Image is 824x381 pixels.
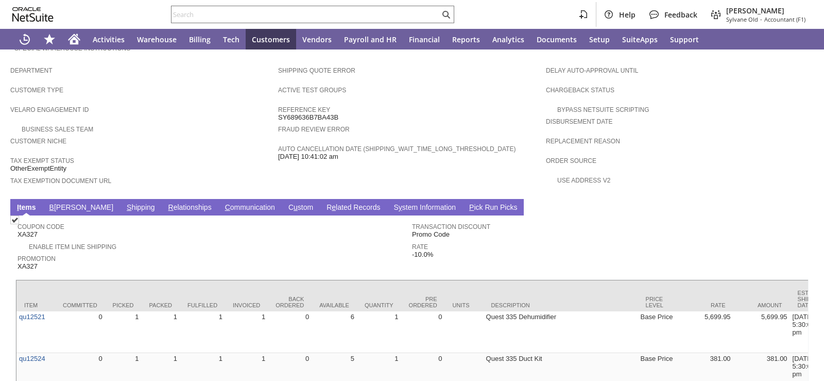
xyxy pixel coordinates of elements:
div: Back Ordered [276,296,304,308]
div: Price Level [646,296,669,308]
td: 0 [401,311,445,353]
a: Replacement reason [546,138,620,145]
span: Billing [189,35,211,44]
a: Tech [217,29,246,49]
span: e [332,203,336,211]
a: Tax Exempt Status [10,157,74,164]
span: I [17,203,19,211]
a: Warehouse [131,29,183,49]
a: Payroll and HR [338,29,403,49]
a: Department [10,67,53,74]
svg: Shortcuts [43,33,56,45]
a: Chargeback Status [546,87,614,94]
td: 1 [225,311,268,353]
a: Unrolled view on [795,201,808,213]
span: B [49,203,54,211]
a: Active Test Groups [278,87,346,94]
span: Feedback [664,10,697,20]
a: B[PERSON_NAME] [47,203,116,213]
a: Relationships [166,203,214,213]
td: Base Price [638,311,677,353]
div: Shortcuts [37,29,62,49]
a: Disbursement Date [546,118,613,125]
span: OtherExemptEntity [10,164,66,173]
span: Tech [223,35,239,44]
a: Setup [583,29,616,49]
a: Velaro Engagement ID [10,106,89,113]
a: qu12524 [19,355,45,362]
span: R [168,203,174,211]
a: Financial [403,29,446,49]
span: Warehouse [137,35,177,44]
div: Pre Ordered [409,296,437,308]
a: Delay Auto-Approval Until [546,67,638,74]
a: Business Sales Team [22,126,93,133]
a: Rate [412,243,428,251]
span: Sylvane Old [726,15,758,23]
span: - [760,15,762,23]
a: Reports [446,29,486,49]
span: Support [670,35,699,44]
td: 1 [357,311,401,353]
a: Tax Exemption Document URL [10,177,111,185]
span: Documents [537,35,577,44]
a: Activities [87,29,131,49]
svg: Home [68,33,80,45]
div: Quantity [365,302,393,308]
td: 1 [142,311,180,353]
a: Customers [246,29,296,49]
div: Committed [63,302,97,308]
a: Home [62,29,87,49]
a: Enable Item Line Shipping [29,243,116,251]
a: Reference Key [278,106,330,113]
svg: Search [440,8,452,21]
a: System Information [391,203,458,213]
a: Communication [222,203,278,213]
span: Reports [452,35,480,44]
a: Shipping Quote Error [278,67,355,74]
td: [DATE] 5:30:00 pm [790,311,820,353]
a: Transaction Discount [412,223,490,230]
a: Billing [183,29,217,49]
span: XA327 [18,230,38,239]
span: S [127,203,131,211]
span: C [225,203,230,211]
div: Available [319,302,349,308]
div: Est. Ship Date [798,290,813,308]
span: Payroll and HR [344,35,397,44]
a: Analytics [486,29,530,49]
a: Items [14,203,39,213]
span: Vendors [302,35,332,44]
div: Amount [741,302,782,308]
a: Promotion [18,255,56,262]
a: Customer Type [10,87,63,94]
span: Financial [409,35,440,44]
a: Support [664,29,705,49]
div: Item [24,302,47,308]
span: SuiteApps [622,35,658,44]
a: Bypass NetSuite Scripting [557,106,649,113]
a: Recent Records [12,29,37,49]
a: Pick Run Picks [467,203,520,213]
a: Vendors [296,29,338,49]
span: Help [619,10,636,20]
span: Accountant (F1) [764,15,805,23]
span: Analytics [492,35,524,44]
div: Invoiced [233,302,260,308]
svg: Recent Records [19,33,31,45]
a: Related Records [324,203,383,213]
div: Units [453,302,476,308]
a: Auto Cancellation Date (shipping_wait_time_long_threshold_date) [278,145,516,153]
a: SuiteApps [616,29,664,49]
span: Customers [252,35,290,44]
a: Coupon Code [18,223,64,230]
a: Fraud Review Error [278,126,350,133]
span: [PERSON_NAME] [726,6,805,15]
div: Fulfilled [187,302,217,308]
td: 1 [180,311,225,353]
span: XA327 [18,262,38,271]
td: 1 [105,311,142,353]
div: Description [491,302,630,308]
a: Customer Niche [10,138,66,145]
td: 0 [268,311,312,353]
